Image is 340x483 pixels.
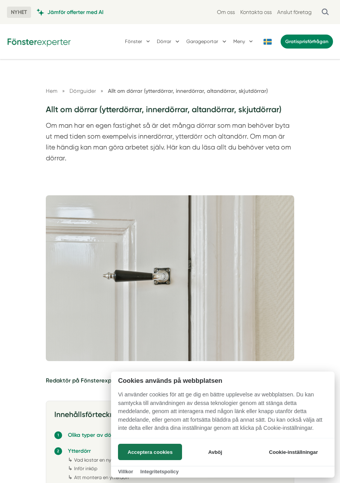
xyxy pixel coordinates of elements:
button: Cookie-inställningar [259,444,327,460]
button: Acceptera cookies [118,444,182,460]
a: Integritetspolicy [140,469,179,474]
a: Villkor [118,469,133,474]
h2: Cookies används på webbplatsen [111,377,335,384]
button: Avböj [184,444,246,460]
p: Vi använder cookies för att ge dig en bättre upplevelse av webbplatsen. Du kan samtycka till anvä... [111,391,335,438]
